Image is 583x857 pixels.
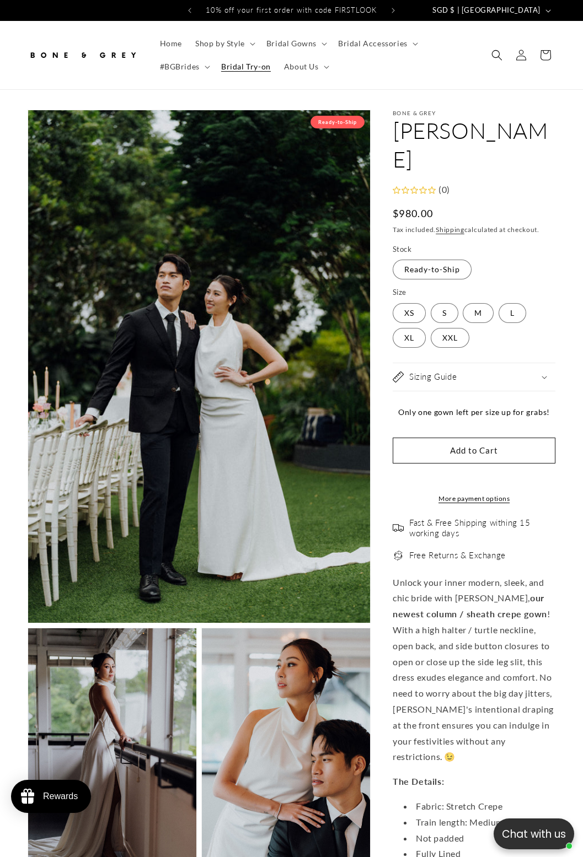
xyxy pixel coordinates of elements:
span: Stock [393,245,411,254]
span: M [474,308,482,317]
span: Tax included. [393,225,436,234]
span: Fabric: Stretch Crepe [416,801,503,811]
span: SGD $ | [GEOGRAPHIC_DATA] [432,6,541,14]
span: Rewards [43,791,78,801]
span: Ready-to-Ship [404,265,460,274]
span: Train length: Medium [416,817,504,827]
summary: Search [485,43,509,67]
a: More payment options [393,494,555,504]
button: Write a review [454,17,528,35]
span: #BGBrides [160,62,200,71]
span: S [442,308,447,317]
span: The Details: [393,776,444,786]
a: Write a review [73,63,122,72]
span: XXL [442,333,458,342]
span: Home [160,39,182,48]
span: Bridal Accessories [338,39,408,48]
span: Size [393,288,407,297]
span: Bridal Try-on [221,62,271,71]
span: Only one gown left per size up for grabs! [398,407,550,417]
span: More payment options [438,494,510,503]
summary: #BGBrides [153,55,215,78]
span: About Us [284,62,319,71]
button: Add to Cart [393,438,555,463]
span: Bridal Gowns [266,39,317,48]
button: Open chatbox [494,818,574,849]
a: Home [153,32,189,55]
span: XS [404,308,414,317]
summary: Shop by Style [189,32,260,55]
span: Chat with us [502,827,566,842]
span: Unlock your inner modern, sleek, and chic bride with [PERSON_NAME], [393,577,544,603]
span: Fast & Free Shipping withing 15 working days [409,518,531,538]
summary: Sizing Guide [393,363,555,391]
summary: Bridal Accessories [331,32,422,55]
summary: About Us [277,55,334,78]
span: Not padded [416,833,464,843]
img: exchange_2.png [393,550,404,561]
span: 10% off your first order with code FIRSTLOOK [206,6,377,14]
img: Bone and Grey Bridal [28,43,138,67]
span: Free Returns & Exchange [409,550,506,560]
a: Bridal Try-on [215,55,277,78]
span: Bone & Grey [393,110,436,116]
span: XL [404,333,414,342]
a: Bone and Grey Bridal [24,39,142,72]
span: L [510,308,515,317]
span: $980.00 [393,207,433,219]
span: calculated at checkout. [464,225,539,234]
span: (0) [438,184,450,195]
span: [PERSON_NAME] [393,117,548,173]
span: Sizing Guide [409,371,457,381]
summary: Bridal Gowns [260,32,331,55]
a: Shipping [436,225,464,234]
span: Shop by Style [195,39,245,48]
